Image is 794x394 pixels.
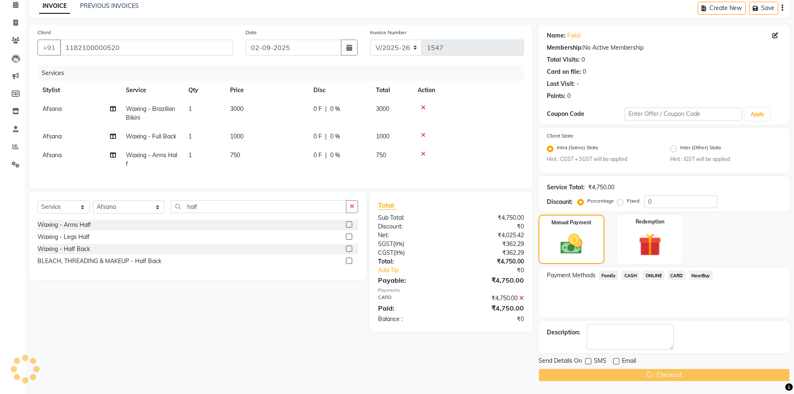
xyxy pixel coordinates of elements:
[378,287,523,294] div: Payments
[378,201,397,210] span: Total
[370,29,406,36] label: Invoice Number
[183,81,225,100] th: Qty
[376,151,386,159] span: 750
[547,92,566,100] div: Points:
[599,271,619,280] span: Family
[551,219,591,226] label: Manual Payment
[325,105,327,113] span: |
[587,197,614,205] label: Percentage
[225,81,308,100] th: Price
[325,132,327,141] span: |
[330,132,340,141] span: 0 %
[451,222,530,231] div: ₹0
[636,218,664,226] label: Redemption
[126,133,176,140] span: Waxing - Full Back
[621,271,639,280] span: CASH
[376,105,389,113] span: 3000
[38,233,90,241] div: Waxing - Legs Half
[230,133,243,140] span: 1000
[547,183,585,192] div: Service Total:
[188,105,192,113] span: 1
[245,29,257,36] label: Date
[547,43,583,52] div: Membership:
[126,105,175,121] span: Waxing - Brazilian Bikini
[547,110,625,118] div: Coupon Code
[413,81,524,100] th: Action
[622,356,636,367] span: Email
[464,266,530,275] div: ₹0
[43,151,62,159] span: Afsana
[38,245,90,253] div: Waxing - Half Back
[372,222,451,231] div: Discount:
[451,275,530,285] div: ₹4,750.00
[372,275,451,285] div: Payable:
[631,231,669,259] img: _gift.svg
[372,266,464,275] a: Add Tip
[372,303,451,313] div: Paid:
[547,271,596,280] span: Payment Methods
[583,68,586,76] div: 0
[588,183,614,192] div: ₹4,750.00
[188,133,192,140] span: 1
[313,151,322,160] span: 0 F
[668,271,686,280] span: CARD
[670,156,781,163] small: Hint : IGST will be applied
[188,151,192,159] span: 1
[567,31,581,40] a: Faiizi
[547,55,580,64] div: Total Visits:
[576,80,579,88] div: -
[371,81,413,100] th: Total
[625,108,742,120] input: Enter Offer / Coupon Code
[80,2,139,10] a: PREVIOUS INVOICES
[38,81,121,100] th: Stylist
[313,132,322,141] span: 0 F
[451,248,530,257] div: ₹362.29
[308,81,371,100] th: Disc
[451,240,530,248] div: ₹362.29
[547,156,658,163] small: Hint : CGST + SGST will be applied
[171,200,347,213] input: Search or Scan
[230,105,243,113] span: 3000
[325,151,327,160] span: |
[451,294,530,303] div: ₹4,750.00
[313,105,322,113] span: 0 F
[38,65,530,81] div: Services
[378,240,393,248] span: SGST
[547,68,581,76] div: Card on file:
[230,151,240,159] span: 750
[451,315,530,324] div: ₹0
[581,55,585,64] div: 0
[451,231,530,240] div: ₹4,025.42
[38,29,51,36] label: Client
[557,144,599,154] label: Intra (Same) State
[376,133,389,140] span: 1000
[547,198,573,206] div: Discount:
[372,240,451,248] div: ( )
[395,249,403,256] span: 9%
[689,271,713,280] span: NearBuy
[547,31,566,40] div: Name:
[330,105,340,113] span: 0 %
[627,197,639,205] label: Fixed
[749,2,778,15] button: Save
[330,151,340,160] span: 0 %
[547,43,781,52] div: No Active Membership
[372,248,451,257] div: ( )
[60,40,233,55] input: Search by Name/Mobile/Email/Code
[567,92,571,100] div: 0
[547,328,580,337] div: Description:
[554,231,589,257] img: _cash.svg
[121,81,183,100] th: Service
[395,241,403,247] span: 9%
[38,257,161,266] div: BLEACH, THREADING & MAKEUP - Half Back
[378,249,393,256] span: CGST
[643,271,664,280] span: ONLINE
[451,213,530,222] div: ₹4,750.00
[38,221,91,229] div: Waxing - Arms Half
[372,315,451,324] div: Balance :
[746,108,769,120] button: Apply
[539,356,582,367] span: Send Details On
[38,40,61,55] button: +91
[680,144,721,154] label: Inter (Other) State
[43,105,62,113] span: Afsana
